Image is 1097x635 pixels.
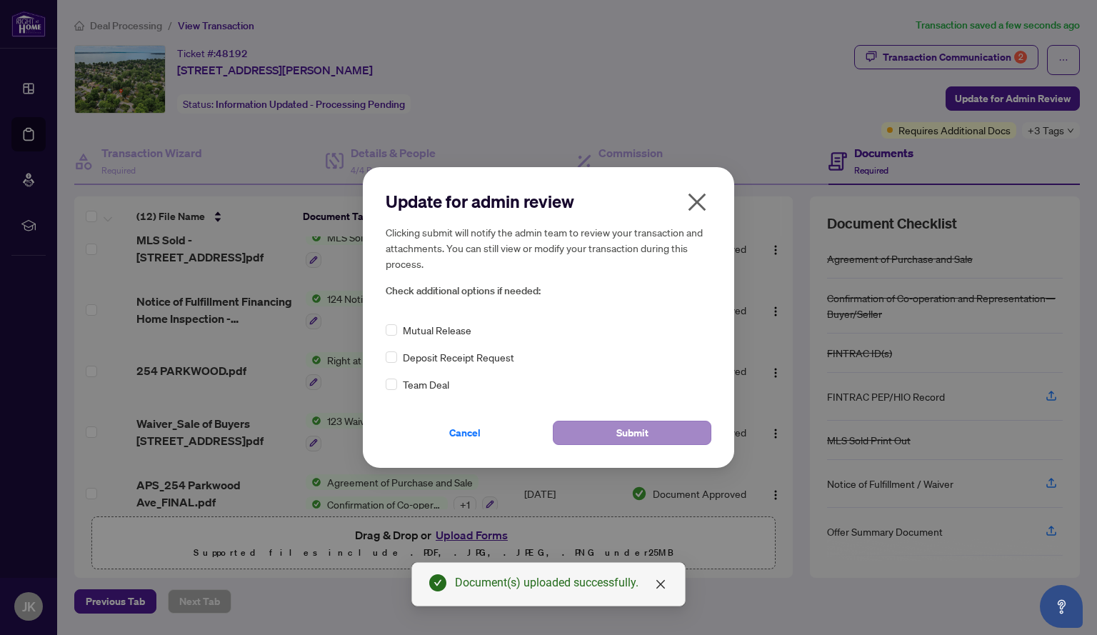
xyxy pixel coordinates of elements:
[449,421,481,444] span: Cancel
[686,191,708,214] span: close
[386,224,711,271] h5: Clicking submit will notify the admin team to review your transaction and attachments. You can st...
[655,579,666,590] span: close
[553,421,711,445] button: Submit
[1040,585,1083,628] button: Open asap
[403,349,514,365] span: Deposit Receipt Request
[386,421,544,445] button: Cancel
[403,322,471,338] span: Mutual Release
[429,574,446,591] span: check-circle
[653,576,668,592] a: Close
[386,283,711,299] span: Check additional options if needed:
[386,190,711,213] h2: Update for admin review
[403,376,449,392] span: Team Deal
[616,421,648,444] span: Submit
[455,574,668,591] div: Document(s) uploaded successfully.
